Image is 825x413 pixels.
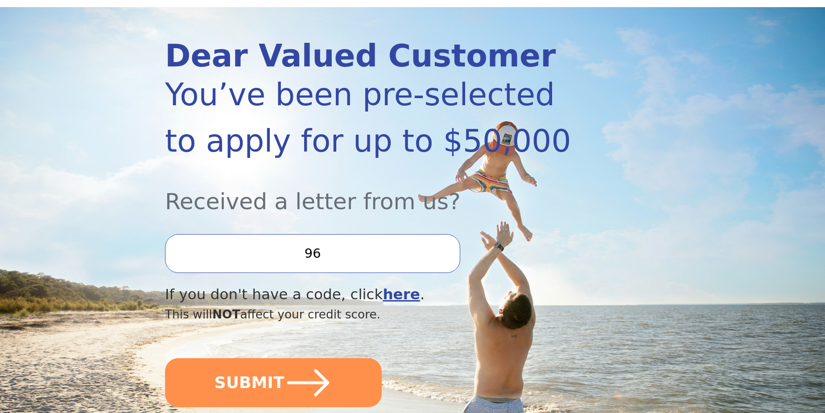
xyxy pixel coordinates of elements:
[383,286,420,303] a: here
[165,164,586,218] div: Received a letter from us?
[165,358,382,407] button: SUBMIT
[165,284,586,306] div: If you don't have a code, click .
[165,71,586,164] div: You’ve been pre-selected to apply for up to $50,000
[165,234,460,273] input: Enter your Offer Code:
[165,41,586,71] div: Dear Valued Customer
[165,306,586,323] div: This will affect your credit score.
[212,307,240,321] span: NOT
